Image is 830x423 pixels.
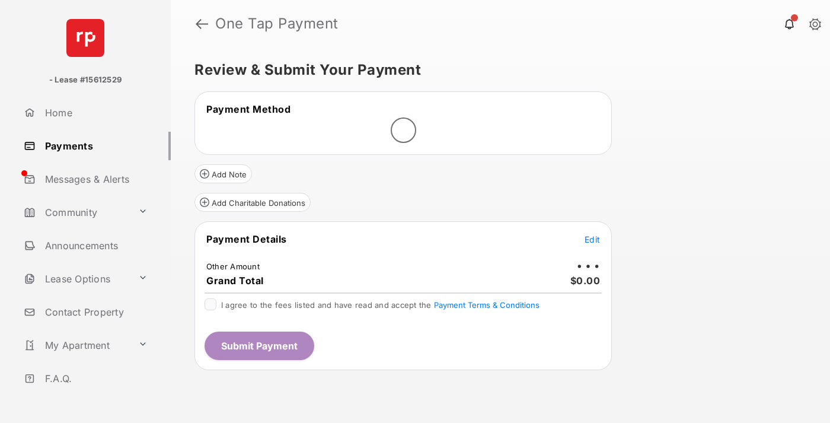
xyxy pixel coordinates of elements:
[215,17,339,31] strong: One Tap Payment
[19,331,133,360] a: My Apartment
[221,300,539,310] span: I agree to the fees listed and have read and accept the
[206,233,287,245] span: Payment Details
[19,231,171,260] a: Announcements
[19,265,133,293] a: Lease Options
[205,332,314,360] button: Submit Payment
[194,63,797,77] h5: Review & Submit Your Payment
[19,132,171,160] a: Payments
[194,164,252,183] button: Add Note
[49,74,122,86] p: - Lease #15612529
[585,234,600,244] span: Edit
[206,275,264,287] span: Grand Total
[570,275,601,287] span: $0.00
[585,233,600,245] button: Edit
[19,364,171,393] a: F.A.Q.
[19,198,133,227] a: Community
[19,98,171,127] a: Home
[206,261,260,272] td: Other Amount
[194,193,311,212] button: Add Charitable Donations
[434,300,539,310] button: I agree to the fees listed and have read and accept the
[66,19,104,57] img: svg+xml;base64,PHN2ZyB4bWxucz0iaHR0cDovL3d3dy53My5vcmcvMjAwMC9zdmciIHdpZHRoPSI2NCIgaGVpZ2h0PSI2NC...
[206,103,290,115] span: Payment Method
[19,298,171,326] a: Contact Property
[19,165,171,193] a: Messages & Alerts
